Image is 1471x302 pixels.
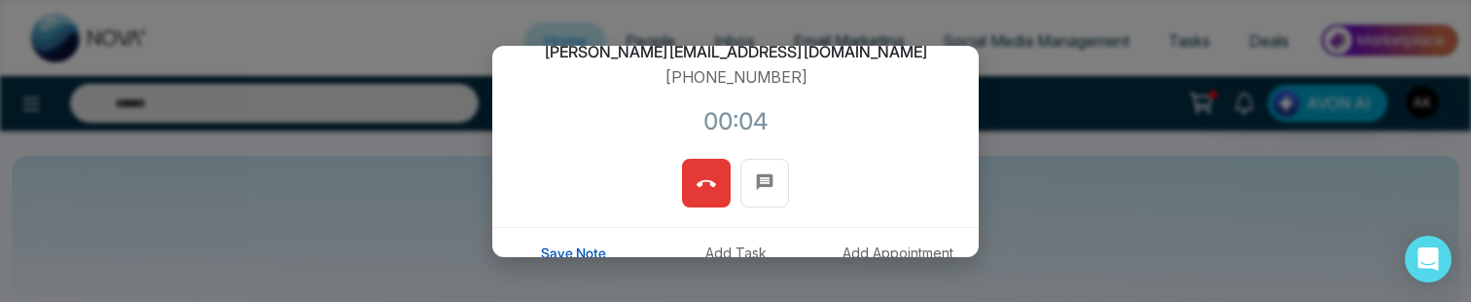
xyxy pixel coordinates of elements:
button: Add Task [655,228,817,278]
p: [PHONE_NUMBER] [664,65,807,89]
div: Open Intercom Messenger [1405,236,1452,283]
button: Add Appointment [816,228,979,278]
h2: [PERSON_NAME][EMAIL_ADDRESS][DOMAIN_NAME] [544,43,928,61]
div: 00:04 [703,104,768,139]
button: Save Note [492,228,655,278]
